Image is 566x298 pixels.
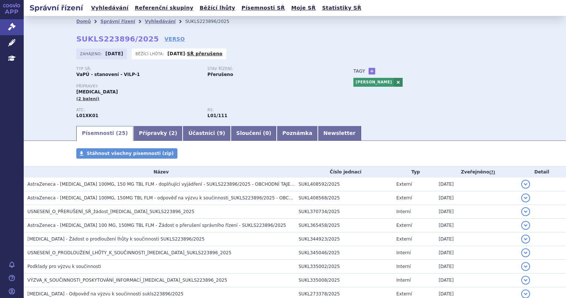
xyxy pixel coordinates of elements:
[289,3,318,13] a: Moje SŘ
[489,170,495,175] abbr: (?)
[521,221,530,230] button: detail
[396,278,411,283] span: Interní
[295,246,393,260] td: SUKL345046/2025
[396,236,412,242] span: Externí
[353,78,394,87] a: [PERSON_NAME]
[239,3,287,13] a: Písemnosti SŘ
[396,223,412,228] span: Externí
[76,84,339,89] p: Přípravky:
[185,16,239,27] li: SUKLS223896/2025
[76,19,91,24] a: Domů
[167,51,223,57] p: -
[76,72,140,77] strong: VaPÚ - stanovení - VILP-1
[435,178,517,191] td: [DATE]
[435,219,517,232] td: [DATE]
[295,260,393,274] td: SUKL335002/2025
[521,248,530,257] button: detail
[295,205,393,219] td: SUKL370734/2025
[517,166,566,178] th: Detail
[435,260,517,274] td: [DATE]
[27,250,232,255] span: USNESENÍ_O_PRODLOUŽENÍ_LHŮTY_K_SOUČINNOSTI_LYNPARZA_SUKLS223896_2025
[164,35,185,43] a: VERSO
[207,72,233,77] strong: Přerušeno
[27,264,101,269] span: Podklady pro výzvu k součinnosti
[277,126,318,141] a: Poznámka
[133,3,196,13] a: Referenční skupiny
[393,166,435,178] th: Typ
[76,126,133,141] a: Písemnosti (25)
[396,195,412,201] span: Externí
[353,67,365,76] h3: Tagy
[435,274,517,287] td: [DATE]
[231,126,277,141] a: Sloučení (0)
[521,235,530,244] button: detail
[171,130,175,136] span: 2
[100,19,135,24] a: Správní řízení
[521,262,530,271] button: detail
[145,19,176,24] a: Vyhledávání
[76,34,159,43] strong: SUKLS223896/2025
[521,207,530,216] button: detail
[396,182,412,187] span: Externí
[521,276,530,285] button: detail
[76,148,177,159] a: Stáhnout všechny písemnosti (zip)
[320,3,363,13] a: Statistiky SŘ
[76,67,200,71] p: Typ SŘ:
[76,113,99,118] strong: OLAPARIB
[207,67,331,71] p: Stav řízení:
[27,182,304,187] span: AstraZeneca - LYNPARZA 100MG, 150 MG TBL FLM - doplňující vyjádření - SUKLS223896/2025 - OBCHODNÍ...
[76,108,200,112] p: ATC:
[295,232,393,246] td: SUKL344923/2025
[136,51,166,57] span: Běžící lhůta:
[265,130,269,136] span: 0
[187,51,223,56] a: SŘ přerušeno
[76,89,118,95] span: [MEDICAL_DATA]
[27,278,227,283] span: VÝZVA_K_SOUČINNOSTI_POSKYTOVÁNÍ_INFORMACÍ_LYNPARZA_SUKLS223896_2025
[183,126,230,141] a: Účastníci (9)
[396,209,411,214] span: Interní
[80,51,103,57] span: Zahájeno:
[106,51,123,56] strong: [DATE]
[295,219,393,232] td: SUKL365458/2025
[27,236,204,242] span: LYNPARZA - Žádost o prodloužení lhůty k součinnosti SUKLS223896/2025
[318,126,361,141] a: Newsletter
[435,166,517,178] th: Zveřejněno
[167,51,185,56] strong: [DATE]
[396,250,411,255] span: Interní
[118,130,125,136] span: 25
[207,113,227,118] strong: olaparib tbl.
[197,3,237,13] a: Běžící lhůty
[369,68,375,74] a: +
[87,151,174,156] span: Stáhnout všechny písemnosti (zip)
[396,264,411,269] span: Interní
[24,166,295,178] th: Název
[521,193,530,202] button: detail
[27,209,194,214] span: USNESENÍ_O_PŘERUŠENÍ_SŘ_žádost_LYNPARZA_SUKLS223896_2025
[521,180,530,189] button: detail
[295,191,393,205] td: SUKL408568/2025
[396,291,412,297] span: Externí
[76,96,100,101] span: (2 balení)
[27,195,329,201] span: AstraZeneca - LYNPARZA 100MG, 150MG TBL FLM - odpověď na výzvu k součinnosti_SUKLS223896/2025 - O...
[133,126,183,141] a: Přípravky (2)
[219,130,223,136] span: 9
[89,3,131,13] a: Vyhledávání
[27,223,286,228] span: AstraZeneca - LYNPARZA 100 MG, 150MG TBL FLM - Žádost o přerušení správního řízení - SUKLS223896/...
[295,166,393,178] th: Číslo jednací
[207,108,331,112] p: RS:
[27,291,183,297] span: LYNPARZA - Odpověď na výzvu k součinnosti sukls223896/2025
[435,232,517,246] td: [DATE]
[24,3,89,13] h2: Správní řízení
[435,191,517,205] td: [DATE]
[435,246,517,260] td: [DATE]
[295,178,393,191] td: SUKL408592/2025
[435,205,517,219] td: [DATE]
[295,274,393,287] td: SUKL335008/2025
